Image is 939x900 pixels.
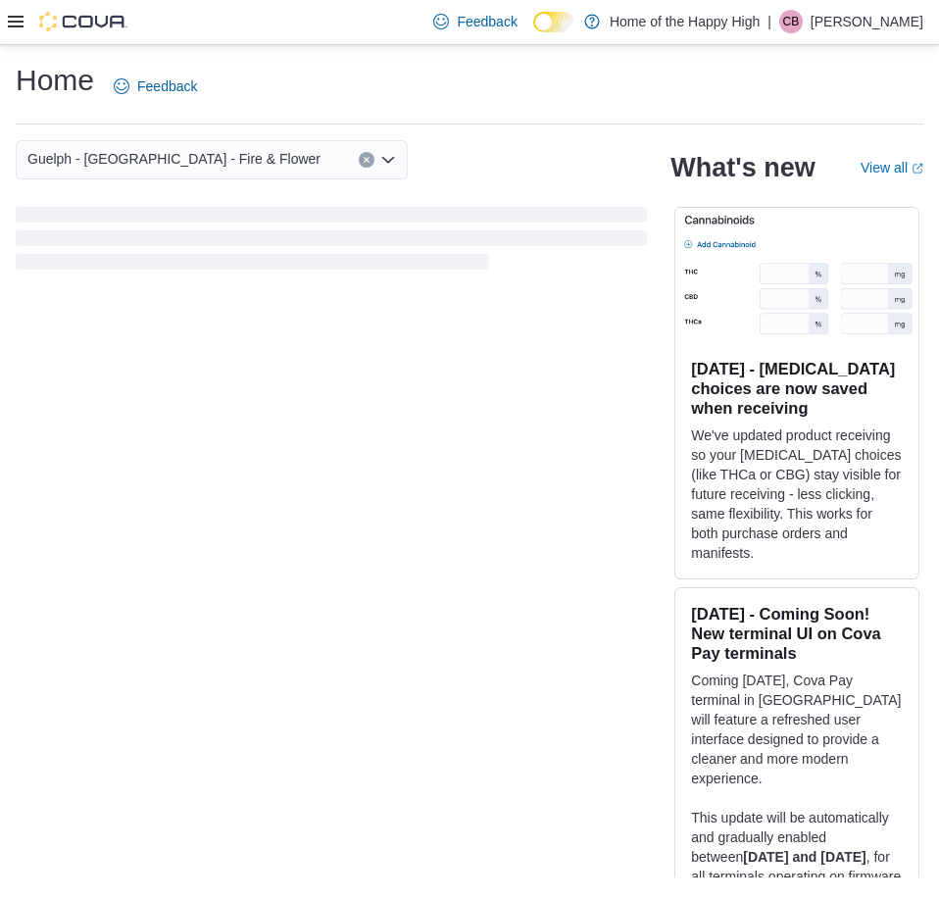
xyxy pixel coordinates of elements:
[380,152,396,168] button: Open list of options
[425,2,524,41] a: Feedback
[691,671,903,788] p: Coming [DATE], Cova Pay terminal in [GEOGRAPHIC_DATA] will feature a refreshed user interface des...
[783,10,800,33] span: CB
[533,12,574,32] input: Dark Mode
[16,211,647,274] span: Loading
[106,67,205,106] a: Feedback
[27,147,321,171] span: Guelph - [GEOGRAPHIC_DATA] - Fire & Flower
[779,10,803,33] div: Cassie Bardocz
[912,163,923,175] svg: External link
[359,152,374,168] button: Clear input
[39,12,127,31] img: Cova
[811,10,923,33] p: [PERSON_NAME]
[610,10,760,33] p: Home of the Happy High
[743,849,865,865] strong: [DATE] and [DATE]
[533,32,534,33] span: Dark Mode
[670,152,815,183] h2: What's new
[691,604,903,663] h3: [DATE] - Coming Soon! New terminal UI on Cova Pay terminals
[691,425,903,563] p: We've updated product receiving so your [MEDICAL_DATA] choices (like THCa or CBG) stay visible fo...
[457,12,517,31] span: Feedback
[861,160,923,175] a: View allExternal link
[691,359,903,418] h3: [DATE] - [MEDICAL_DATA] choices are now saved when receiving
[137,76,197,96] span: Feedback
[767,10,771,33] p: |
[16,61,94,100] h1: Home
